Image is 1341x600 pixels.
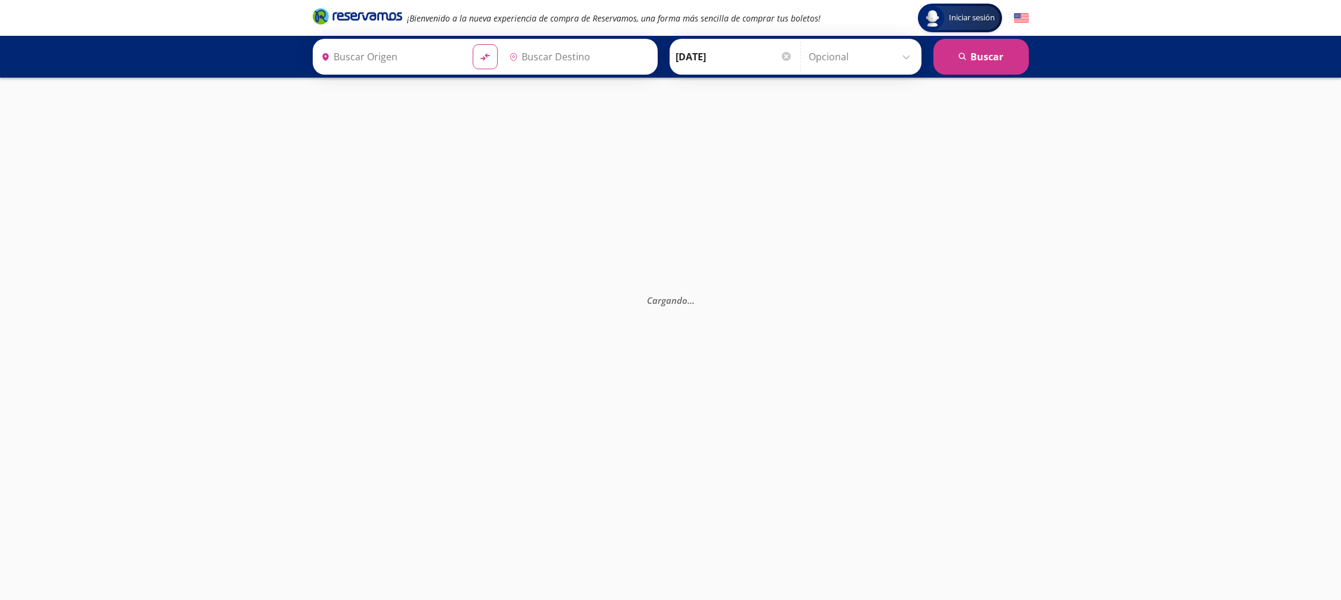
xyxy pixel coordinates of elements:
[692,294,695,306] span: .
[504,42,651,72] input: Buscar Destino
[1014,11,1029,26] button: English
[313,7,402,29] a: Brand Logo
[933,39,1029,75] button: Buscar
[944,12,1000,24] span: Iniciar sesión
[809,42,915,72] input: Opcional
[313,7,402,25] i: Brand Logo
[688,294,690,306] span: .
[690,294,692,306] span: .
[676,42,793,72] input: Elegir Fecha
[316,42,463,72] input: Buscar Origen
[647,294,695,306] em: Cargando
[407,13,821,24] em: ¡Bienvenido a la nueva experiencia de compra de Reservamos, una forma más sencilla de comprar tus...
